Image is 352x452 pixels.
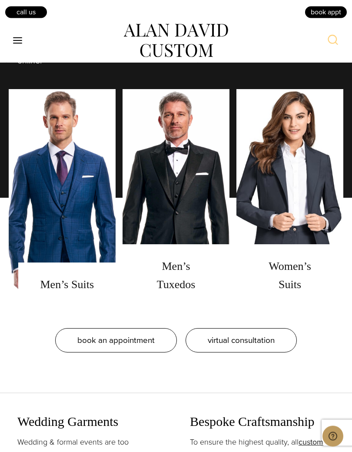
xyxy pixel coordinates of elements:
[304,6,348,19] a: book appt
[4,6,48,19] a: Call Us
[55,329,177,353] a: book an appointment
[9,90,116,307] a: men's suits
[236,90,343,307] a: Women's Suits
[322,426,343,448] iframe: Opens a widget where you can chat to one of our agents
[190,414,335,430] h3: Bespoke Craftsmanship
[208,334,275,347] span: virtual consultation
[123,90,229,307] a: men's tuxedos
[9,33,27,49] button: Open menu
[124,24,228,58] img: alan david custom
[77,334,155,347] span: book an appointment
[17,414,162,430] h3: Wedding Garments
[186,329,297,353] a: virtual consultation
[322,30,343,51] button: View Search Form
